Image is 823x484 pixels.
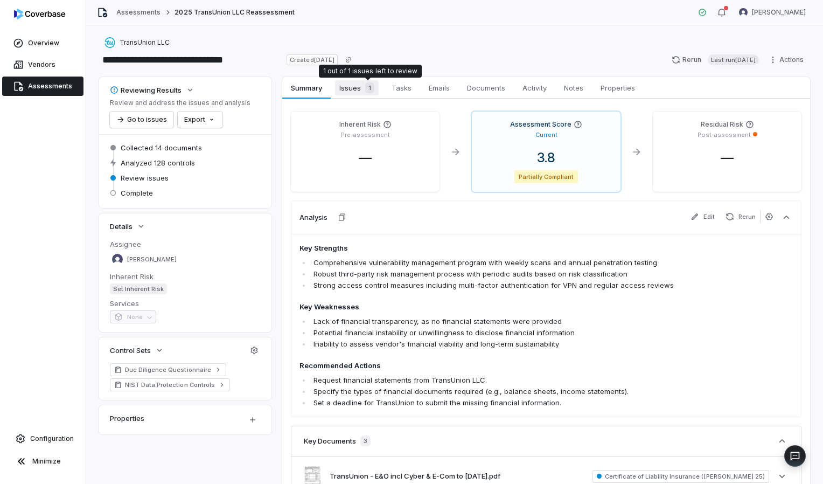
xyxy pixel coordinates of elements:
span: Review issues [121,173,169,183]
h4: Key Weaknesses [299,302,694,313]
span: TransUnion LLC [120,38,170,47]
p: Pre-assessment [341,131,390,139]
h3: Key Documents [304,436,356,446]
button: Copy link [339,50,358,70]
li: Robust third-party risk management process with periodic audits based on risk classification [311,268,694,280]
span: Overview [28,39,59,47]
button: Minimize [4,451,81,472]
button: Rerun [721,210,760,223]
a: Assessments [116,8,161,17]
span: 3.8 [528,150,564,165]
span: Issues [335,80,379,95]
button: Go to issues [110,112,173,128]
span: Set Inherent Risk [110,284,167,294]
li: Set a deadline for TransUnion to submit the missing financial information. [311,397,694,409]
div: 1 out of 1 issues left to review [323,67,417,75]
button: Reviewing Results [107,80,198,100]
p: Post-assessment [698,131,751,139]
span: 1 [365,82,374,93]
span: Tasks [387,81,416,95]
a: Assessments [2,77,83,96]
button: TransUnion - E&O incl Cyber & E-Com to [DATE].pdf [330,471,500,482]
li: Strong access control measures including multi-factor authentication for VPN and regular access r... [311,280,694,291]
span: Minimize [32,457,61,466]
span: Created [DATE] [287,54,337,65]
span: — [712,150,742,165]
span: NIST Data Protection Controls [125,381,215,389]
span: Assessments [28,82,72,91]
span: Partially Compliant [514,170,578,183]
span: Activity [518,81,551,95]
button: Meghan Paonessa avatar[PERSON_NAME] [733,4,812,20]
a: Configuration [4,429,81,448]
li: Lack of financial transparency, as no financial statements were provided [311,316,694,327]
span: Collected 14 documents [121,143,202,153]
span: Notes [560,81,588,95]
li: Potential financial instability or unwillingness to disclose financial information [311,327,694,338]
p: Current [535,131,557,139]
dt: Inherent Risk [110,272,261,281]
span: [PERSON_NAME] [127,255,177,264]
dt: Services [110,299,261,308]
dt: Assignee [110,239,261,249]
li: Request financial statements from TransUnion LLC. [311,375,694,386]
span: Vendors [28,60,55,69]
h4: Inherent Risk [339,120,381,129]
a: Overview [2,33,83,53]
p: Review and address the issues and analysis [110,99,250,107]
span: Summary [287,81,326,95]
span: [PERSON_NAME] [752,8,806,17]
span: Certificate of Liability Insurance ([PERSON_NAME] 25) [592,470,769,483]
button: Export [178,112,222,128]
span: Properties [596,81,639,95]
li: Comprehensive vulnerability management program with weekly scans and annual penetration testing [311,257,694,268]
span: 3 [360,435,371,446]
button: Edit [686,210,719,223]
span: Due Diligence Questionnaire [125,365,211,374]
h3: Analysis [299,212,327,222]
a: Due Diligence Questionnaire [110,363,226,376]
span: 2025 TransUnion LLC Reassessment [175,8,294,17]
button: Actions [765,52,810,68]
img: logo-D7KZi-bG.svg [14,9,65,19]
button: RerunLast run[DATE] [665,52,765,68]
span: — [350,150,380,165]
img: Meghan Paonessa avatar [112,254,123,265]
li: Specify the types of financial documents required (e.g., balance sheets, income statements). [311,386,694,397]
a: Vendors [2,55,83,74]
span: Analyzed 128 controls [121,158,195,168]
span: Emails [424,81,454,95]
li: Inability to assess vendor's financial viability and long-term sustainability [311,338,694,350]
span: Last run [DATE] [708,54,759,65]
h4: Recommended Actions [299,361,694,371]
button: Details [107,217,149,236]
span: Details [110,222,132,231]
h4: Assessment Score [510,120,571,129]
h4: Residual Risk [701,120,743,129]
span: Control Sets [110,345,151,355]
a: NIST Data Protection Controls [110,378,230,391]
span: Configuration [30,434,74,443]
div: Reviewing Results [110,85,182,95]
h4: Key Strengths [299,243,694,254]
button: Control Sets [107,341,167,360]
button: https://transunion.com/TransUnion LLC [101,33,173,52]
span: Documents [463,81,510,95]
span: Complete [121,188,153,198]
img: Meghan Paonessa avatar [739,8,748,17]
